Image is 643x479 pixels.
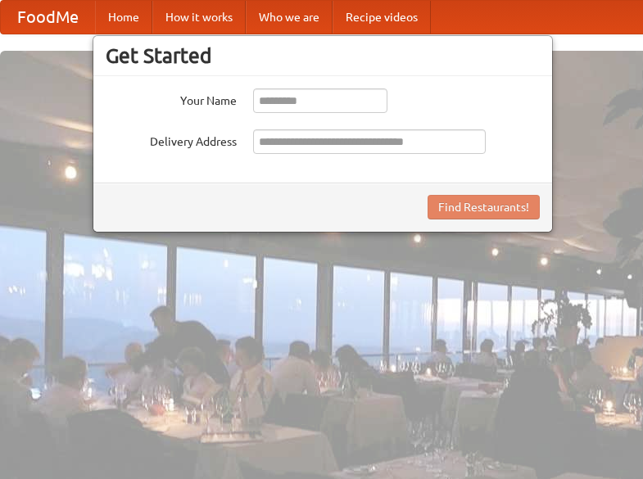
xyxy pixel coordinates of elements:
[1,1,95,34] a: FoodMe
[106,129,237,150] label: Delivery Address
[152,1,246,34] a: How it works
[333,1,431,34] a: Recipe videos
[106,43,540,68] h3: Get Started
[95,1,152,34] a: Home
[246,1,333,34] a: Who we are
[106,88,237,109] label: Your Name
[428,195,540,219] button: Find Restaurants!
